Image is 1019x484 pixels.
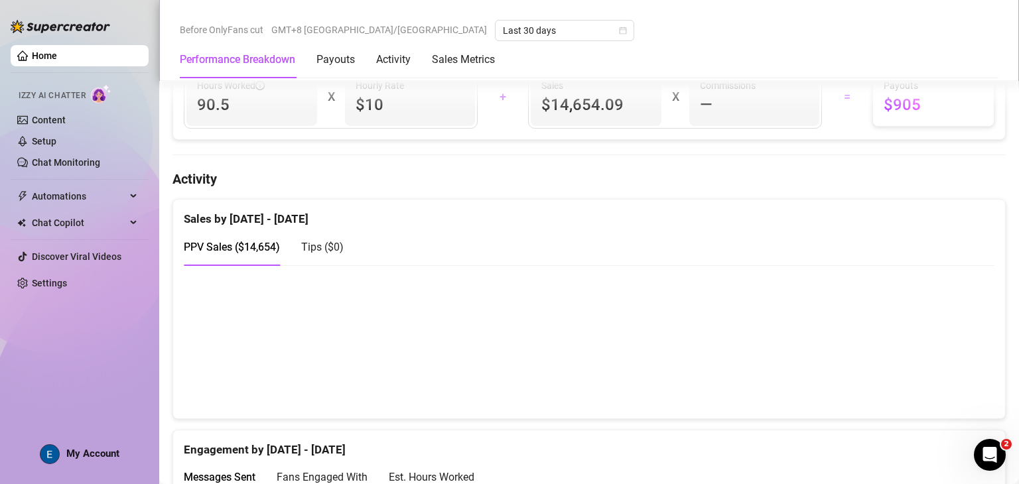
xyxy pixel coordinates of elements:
[974,439,1006,471] iframe: Intercom live chat
[328,86,334,107] div: X
[32,186,126,207] span: Automations
[19,90,86,102] span: Izzy AI Chatter
[32,212,126,233] span: Chat Copilot
[541,78,651,93] span: Sales
[172,170,1006,188] h4: Activity
[376,52,411,68] div: Activity
[700,94,713,115] span: —
[184,200,994,228] div: Sales by [DATE] - [DATE]
[11,20,110,33] img: logo-BBDzfeDw.svg
[356,78,404,93] article: Hourly Rate
[432,52,495,68] div: Sales Metrics
[301,241,344,253] span: Tips ( $0 )
[180,20,263,40] span: Before OnlyFans cut
[255,81,265,90] span: info-circle
[180,52,295,68] div: Performance Breakdown
[32,136,56,147] a: Setup
[486,86,520,107] div: +
[91,84,111,103] img: AI Chatter
[271,20,487,40] span: GMT+8 [GEOGRAPHIC_DATA]/[GEOGRAPHIC_DATA]
[1001,439,1012,450] span: 2
[277,471,368,483] span: Fans Engaged With
[884,94,983,115] span: $905
[830,86,864,107] div: =
[184,471,255,483] span: Messages Sent
[66,448,119,459] span: My Account
[32,157,100,168] a: Chat Monitoring
[619,27,627,34] span: calendar
[700,78,756,93] article: Commissions
[17,191,28,202] span: thunderbolt
[316,52,355,68] div: Payouts
[32,50,57,61] a: Home
[184,241,280,253] span: PPV Sales ( $14,654 )
[356,94,465,115] span: $10
[672,86,679,107] div: X
[184,430,994,459] div: Engagement by [DATE] - [DATE]
[197,94,306,115] span: 90.5
[884,78,983,93] span: Payouts
[40,445,59,463] img: ACg8ocLcPRSDFD1_FgQTWMGHesrdCMFi59PFqVtBfnK-VGsPLWuquQ=s96-c
[503,21,626,40] span: Last 30 days
[197,78,265,93] span: Hours Worked
[541,94,651,115] span: $14,654.09
[32,115,66,125] a: Content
